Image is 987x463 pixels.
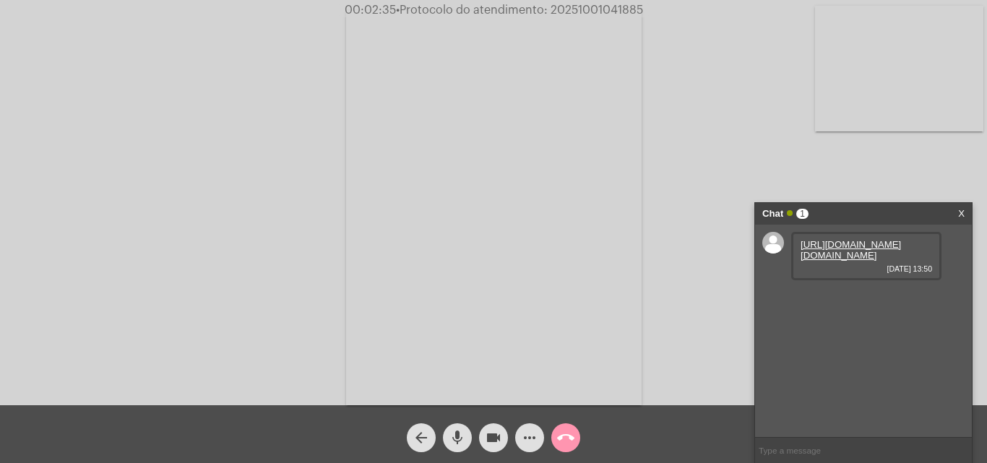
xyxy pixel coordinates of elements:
mat-icon: mic [449,429,466,446]
span: 1 [796,209,809,219]
mat-icon: videocam [485,429,502,446]
mat-icon: more_horiz [521,429,538,446]
span: • [396,4,400,16]
a: X [958,203,965,225]
a: [URL][DOMAIN_NAME][DOMAIN_NAME] [801,239,901,261]
mat-icon: arrow_back [413,429,430,446]
span: Online [787,210,793,216]
input: Type a message [755,438,972,463]
span: [DATE] 13:50 [801,264,932,273]
span: 00:02:35 [345,4,396,16]
mat-icon: call_end [557,429,574,446]
strong: Chat [762,203,783,225]
span: Protocolo do atendimento: 20251001041885 [396,4,643,16]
